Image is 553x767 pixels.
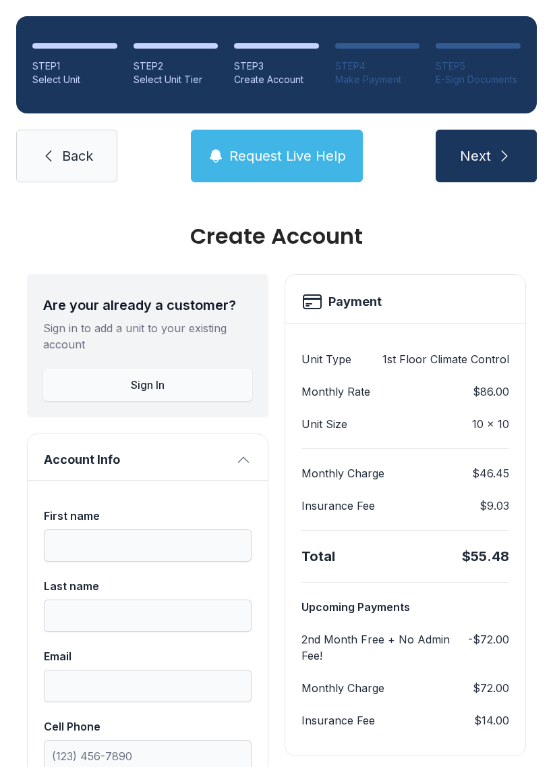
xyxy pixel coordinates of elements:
[134,73,219,86] div: Select Unit Tier
[62,147,93,165] span: Back
[32,59,117,73] div: STEP 1
[472,465,509,481] dd: $46.45
[474,712,509,729] dd: $14.00
[301,465,384,481] dt: Monthly Charge
[32,73,117,86] div: Select Unit
[44,508,252,524] div: First name
[44,718,252,735] div: Cell Phone
[460,147,491,165] span: Next
[468,631,509,664] dd: -$72.00
[43,296,252,315] div: Are your already a customer?
[44,670,252,702] input: Email
[28,434,268,480] button: Account Info
[335,59,420,73] div: STEP 4
[44,450,230,469] span: Account Info
[473,383,509,400] dd: $86.00
[27,226,526,247] div: Create Account
[436,59,521,73] div: STEP 5
[301,712,375,729] dt: Insurance Fee
[301,631,463,664] dt: 2nd Month Free + No Admin Fee!
[301,351,351,367] dt: Unit Type
[234,59,319,73] div: STEP 3
[301,416,347,432] dt: Unit Size
[234,73,319,86] div: Create Account
[44,648,252,664] div: Email
[301,383,370,400] dt: Monthly Rate
[301,498,375,514] dt: Insurance Fee
[473,680,509,696] dd: $72.00
[472,416,509,432] dd: 10 x 10
[229,147,346,165] span: Request Live Help
[44,529,252,562] input: First name
[301,680,384,696] dt: Monthly Charge
[335,73,420,86] div: Make Payment
[43,320,252,352] div: Sign in to add a unit to your existing account
[134,59,219,73] div: STEP 2
[301,599,509,615] h3: Upcoming Payments
[479,498,509,514] dd: $9.03
[462,547,509,566] div: $55.48
[131,377,165,393] span: Sign In
[328,292,382,311] h2: Payment
[44,600,252,632] input: Last name
[382,351,509,367] dd: 1st Floor Climate Control
[44,578,252,594] div: Last name
[301,547,335,566] div: Total
[436,73,521,86] div: E-Sign Documents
